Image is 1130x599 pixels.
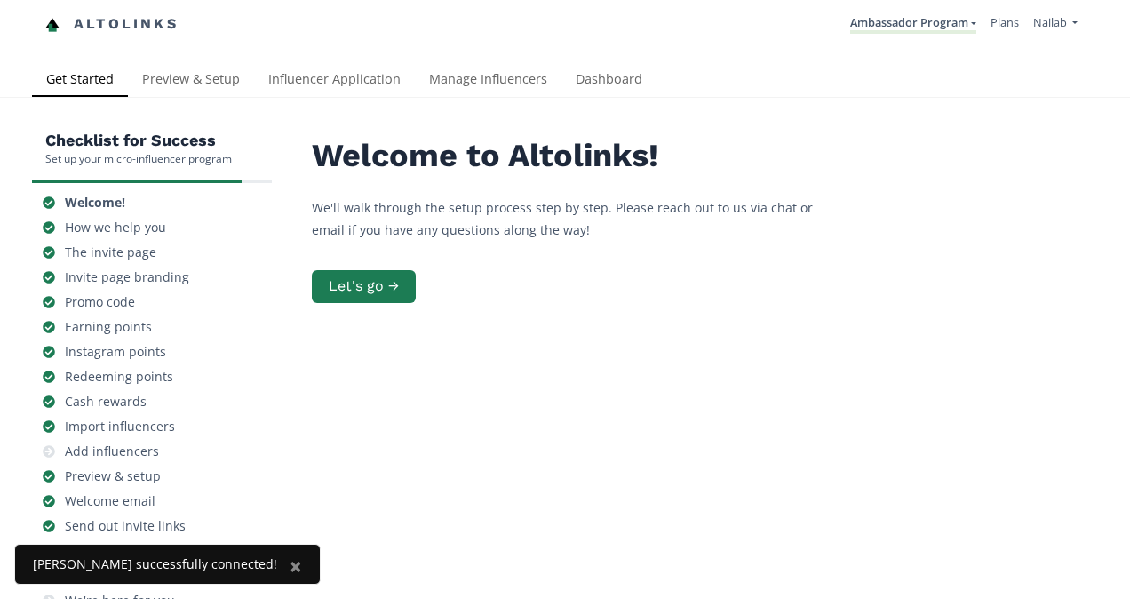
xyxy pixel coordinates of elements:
a: Nailab [1033,14,1078,35]
img: favicon-32x32.png [45,18,60,32]
div: Add influencers [65,443,159,460]
div: Set up your micro-influencer program [45,151,232,166]
div: Preview & setup [65,467,161,485]
a: Manage Influencers [415,63,561,99]
a: Plans [991,14,1019,30]
div: Promo code [65,293,135,311]
div: Redeeming points [65,368,173,386]
div: Send out invite links [65,517,186,535]
a: Preview & Setup [128,63,254,99]
p: We'll walk through the setup process step by step. Please reach out to us via chat or email if yo... [312,196,845,241]
a: Get Started [32,63,128,99]
button: Close [272,545,320,587]
div: Import influencers [65,418,175,435]
a: Dashboard [561,63,657,99]
span: × [290,551,302,580]
span: Nailab [1033,14,1067,30]
a: Altolinks [45,10,179,39]
div: Welcome email [65,492,155,510]
div: Earning points [65,318,152,336]
div: Instagram points [65,343,166,361]
a: Ambassador Program [850,14,976,34]
h2: Welcome to Altolinks! [312,138,845,174]
div: The invite page [65,244,156,261]
div: How we help you [65,219,166,236]
div: Welcome! [65,194,125,212]
div: Invite page branding [65,268,189,286]
div: Cash rewards [65,393,147,411]
h5: Checklist for Success [45,130,232,151]
a: Influencer Application [254,63,415,99]
div: [PERSON_NAME] successfully connected! [33,555,277,573]
button: Let's go → [312,270,416,303]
